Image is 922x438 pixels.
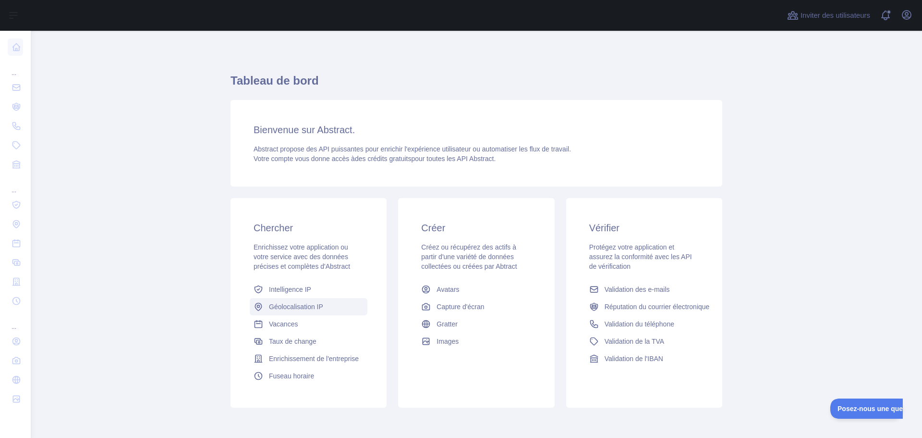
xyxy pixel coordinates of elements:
a: Intelligence IP [250,281,367,298]
font: Créer [421,223,445,233]
a: Validation du téléphone [585,315,703,333]
a: Taux de change [250,333,367,350]
font: Réputation du courrier électronique [605,303,710,311]
a: Géolocalisation IP [250,298,367,315]
button: Inviter des utilisateurs [785,8,872,23]
font: des crédits gratuits [355,155,412,163]
font: Bienvenue sur Abstract. [254,125,355,135]
a: Fuseau horaire [250,367,367,385]
font: Inviter des utilisateurs [801,11,870,19]
font: ... [12,70,16,76]
font: Tableau de bord [230,74,319,87]
font: Avatars [437,286,459,293]
a: Validation de l'IBAN [585,350,703,367]
font: Fuseau horaire [269,372,314,380]
a: Enrichissement de l'entreprise [250,350,367,367]
font: Intelligence IP [269,286,311,293]
font: Enrichissement de l'entreprise [269,355,359,363]
font: Géolocalisation IP [269,303,323,311]
font: Votre compte vous donne accès à [254,155,355,163]
font: Images [437,338,459,345]
font: Validation des e-mails [605,286,670,293]
font: Taux de change [269,338,316,345]
font: ... [12,187,16,194]
font: Vérifier [589,223,619,233]
font: Capture d'écran [437,303,484,311]
font: Posez-nous une question [7,6,89,14]
font: Vacances [269,320,298,328]
font: Abstract propose des API puissantes pour enrichir l'expérience utilisateur ou automatiser les flu... [254,145,571,153]
a: Validation de la TVA [585,333,703,350]
font: pour toutes les API Abstract. [411,155,496,163]
font: Protégez votre application et assurez la conformité avec les API de vérification [589,243,692,270]
font: Chercher [254,223,293,233]
a: Validation des e-mails [585,281,703,298]
a: Images [417,333,535,350]
font: Créez ou récupérez des actifs à partir d'une variété de données collectées ou créées par Abtract [421,243,517,270]
a: Capture d'écran [417,298,535,315]
iframe: Basculer le support client [830,399,903,419]
a: Réputation du courrier électronique [585,298,703,315]
a: Vacances [250,315,367,333]
font: Validation de l'IBAN [605,355,663,363]
font: Gratter [437,320,458,328]
font: Enrichissez votre application ou votre service avec des données précises et complètes d'Abstract [254,243,350,270]
a: Gratter [417,315,535,333]
font: Validation du téléphone [605,320,674,328]
font: Validation de la TVA [605,338,665,345]
a: Avatars [417,281,535,298]
font: ... [12,324,16,330]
